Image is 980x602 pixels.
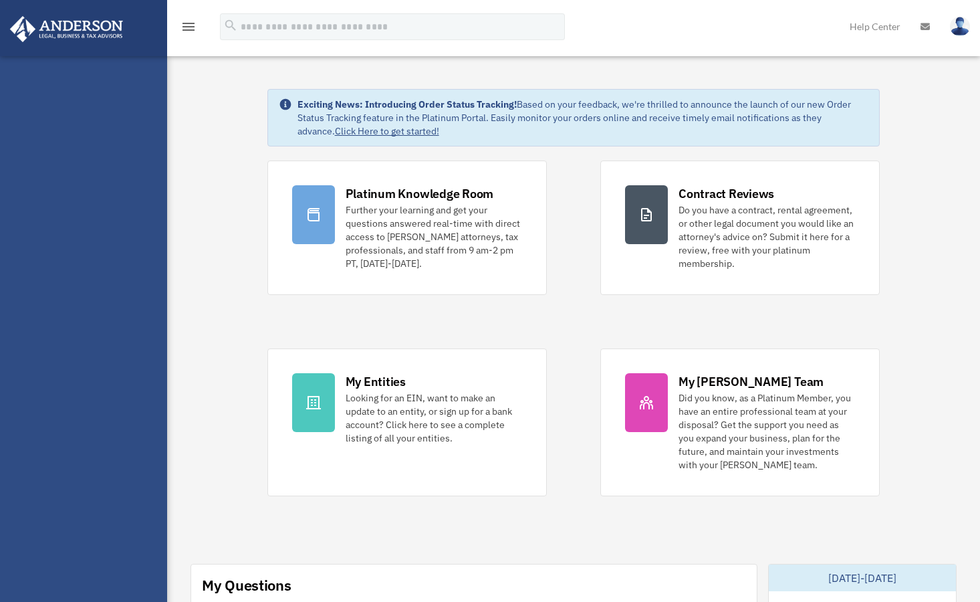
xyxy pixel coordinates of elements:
div: Did you know, as a Platinum Member, you have an entire professional team at your disposal? Get th... [679,391,855,472]
div: My Entities [346,373,406,390]
div: Based on your feedback, we're thrilled to announce the launch of our new Order Status Tracking fe... [297,98,869,138]
a: Contract Reviews Do you have a contract, rental agreement, or other legal document you would like... [600,161,880,295]
div: My [PERSON_NAME] Team [679,373,824,390]
i: search [223,18,238,33]
a: menu [180,23,197,35]
a: Platinum Knowledge Room Further your learning and get your questions answered real-time with dire... [267,161,547,295]
a: Click Here to get started! [335,125,439,137]
img: Anderson Advisors Platinum Portal [6,16,127,42]
div: My Questions [202,575,291,595]
strong: Exciting News: Introducing Order Status Tracking! [297,98,517,110]
div: Platinum Knowledge Room [346,185,494,202]
div: Contract Reviews [679,185,774,202]
a: My Entities Looking for an EIN, want to make an update to an entity, or sign up for a bank accoun... [267,348,547,496]
a: My [PERSON_NAME] Team Did you know, as a Platinum Member, you have an entire professional team at... [600,348,880,496]
div: [DATE]-[DATE] [769,565,957,591]
div: Looking for an EIN, want to make an update to an entity, or sign up for a bank account? Click her... [346,391,522,445]
img: User Pic [950,17,970,36]
i: menu [180,19,197,35]
div: Further your learning and get your questions answered real-time with direct access to [PERSON_NAM... [346,203,522,270]
div: Do you have a contract, rental agreement, or other legal document you would like an attorney's ad... [679,203,855,270]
